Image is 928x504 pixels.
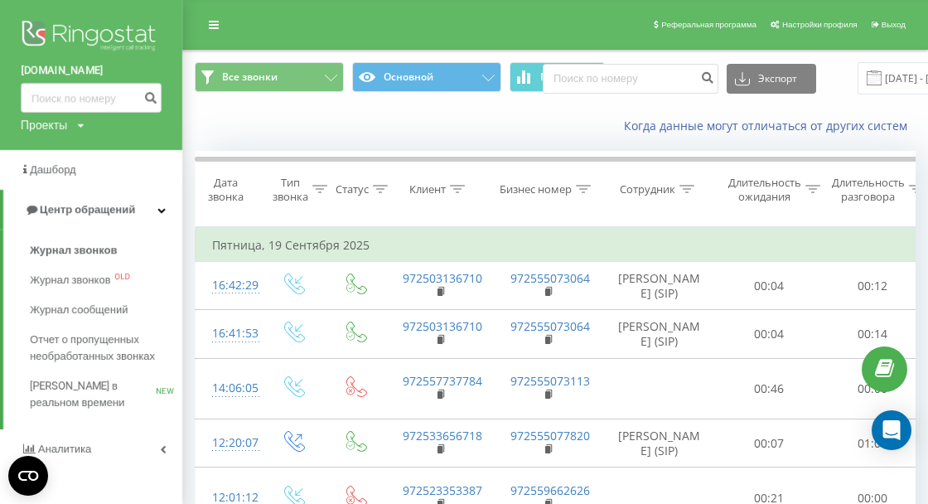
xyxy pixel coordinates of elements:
div: 12:20:07 [212,427,245,459]
span: Журнал звонков [30,272,111,288]
a: 972555073064 [510,270,590,286]
a: [PERSON_NAME] в реальном времениNEW [30,371,182,418]
div: Сотрудник [620,182,675,196]
a: 972503136710 [403,318,482,334]
td: [PERSON_NAME] (SIP) [602,262,718,310]
span: Реферальная программа [661,20,756,29]
a: Отчет о пропущенных необработанных звонках [30,325,182,371]
button: График [510,62,605,92]
a: 972555077820 [510,428,590,443]
div: Проекты [21,117,67,133]
td: 00:12 [821,262,925,310]
div: Клиент [409,182,446,196]
span: Отчет о пропущенных необработанных звонках [30,332,174,365]
span: Журнал сообщений [30,302,128,318]
div: 16:41:53 [212,317,245,350]
a: Журнал звонковOLD [30,265,182,295]
span: Аналитика [38,443,91,455]
div: Бизнес номер [500,182,572,196]
span: Журнал звонков [30,242,117,259]
td: 00:04 [718,262,821,310]
div: 16:42:29 [212,269,245,302]
td: 00:14 [821,310,925,358]
td: [PERSON_NAME] (SIP) [602,419,718,468]
span: Центр обращений [40,203,135,216]
div: Статус [336,182,369,196]
td: 00:00 [821,358,925,419]
a: 972557737784 [403,373,482,389]
span: [PERSON_NAME] в реальном времени [30,378,156,411]
a: Журнал звонков [30,235,182,265]
span: Дашборд [30,163,76,176]
span: Все звонки [222,70,278,84]
input: Поиск по номеру [21,83,162,113]
a: Центр обращений [3,190,182,230]
img: Ringostat logo [21,17,162,58]
div: Тип звонка [273,176,308,204]
td: 00:07 [718,419,821,468]
a: 972503136710 [403,270,482,286]
div: Open Intercom Messenger [872,410,911,450]
a: 972555073113 [510,373,590,389]
a: 972555073064 [510,318,590,334]
button: Основной [352,62,501,92]
a: Когда данные могут отличаться от других систем [624,118,916,133]
a: 972559662626 [510,482,590,498]
a: 972523353387 [403,482,482,498]
td: [PERSON_NAME] (SIP) [602,310,718,358]
span: График [540,71,577,83]
span: Выход [882,20,906,29]
div: Дата звонка [196,176,257,204]
button: Open CMP widget [8,456,48,496]
button: Экспорт [727,64,816,94]
input: Поиск по номеру [543,64,718,94]
div: Длительность ожидания [728,176,801,204]
td: 00:46 [718,358,821,419]
a: [DOMAIN_NAME] [21,62,162,79]
button: Все звонки [195,62,344,92]
div: 14:06:05 [212,372,245,405]
td: 00:04 [718,310,821,358]
a: 972533656718 [403,428,482,443]
div: Длительность разговора [832,176,905,204]
span: Настройки профиля [782,20,858,29]
td: 01:03 [821,419,925,468]
a: Журнал сообщений [30,295,182,325]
